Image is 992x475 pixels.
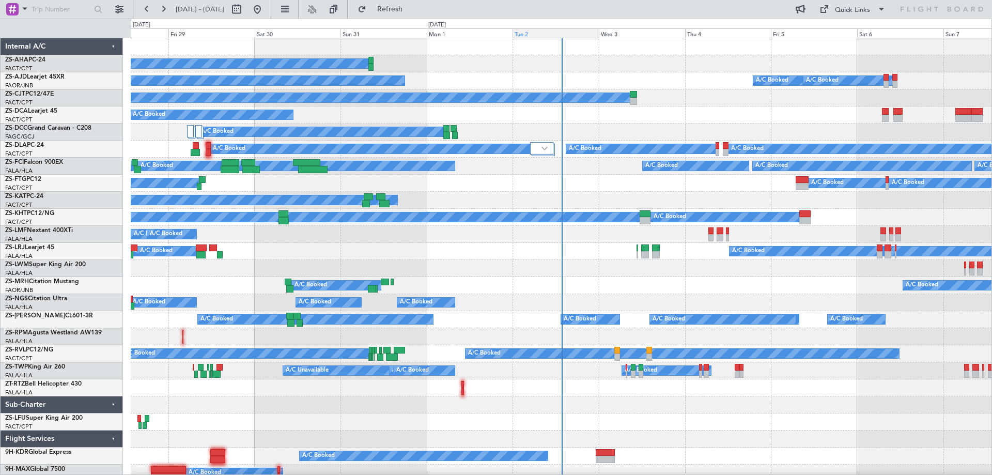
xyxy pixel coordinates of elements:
[5,133,34,141] a: FAGC/GCJ
[5,116,32,124] a: FACT/CPT
[5,176,26,182] span: ZS-FTG
[133,107,165,122] div: A/C Booked
[5,74,65,80] a: ZS-AJDLearjet 45XR
[599,28,685,38] div: Wed 3
[835,5,870,16] div: Quick Links
[427,28,513,38] div: Mon 1
[5,313,65,319] span: ZS-[PERSON_NAME]
[5,227,73,234] a: ZS-LMFNextant 400XTi
[653,312,685,327] div: A/C Booked
[5,381,82,387] a: ZT-RTZBell Helicopter 430
[5,296,67,302] a: ZS-NGSCitation Ultra
[5,65,32,72] a: FACT/CPT
[201,124,234,140] div: A/C Booked
[806,73,839,88] div: A/C Booked
[811,175,844,191] div: A/C Booked
[5,449,71,455] a: 9H-KDRGlobal Express
[255,28,341,38] div: Sat 30
[732,243,765,259] div: A/C Booked
[5,296,28,302] span: ZS-NGS
[5,218,32,226] a: FACT/CPT
[176,5,224,14] span: [DATE] - [DATE]
[5,449,28,455] span: 9H-KDR
[892,175,924,191] div: A/C Booked
[5,269,33,277] a: FALA/HLA
[140,243,173,259] div: A/C Booked
[396,363,429,378] div: A/C Booked
[5,330,102,336] a: ZS-RPMAgusta Westland AW139
[5,313,93,319] a: ZS-[PERSON_NAME]CL601-3R
[200,312,233,327] div: A/C Booked
[5,262,86,268] a: ZS-LWMSuper King Air 200
[541,146,548,150] img: arrow-gray.svg
[213,141,245,157] div: A/C Booked
[168,28,255,38] div: Fri 29
[5,201,32,209] a: FACT/CPT
[654,209,686,225] div: A/C Booked
[5,372,33,379] a: FALA/HLA
[5,176,41,182] a: ZS-FTGPC12
[830,312,863,327] div: A/C Booked
[5,330,28,336] span: ZS-RPM
[133,21,150,29] div: [DATE]
[5,235,33,243] a: FALA/HLA
[133,295,165,310] div: A/C Booked
[5,159,63,165] a: ZS-FCIFalcon 900EX
[5,244,25,251] span: ZS-LRJ
[5,279,79,285] a: ZS-MRHCitation Mustang
[5,167,33,175] a: FALA/HLA
[368,6,412,13] span: Refresh
[814,1,891,18] button: Quick Links
[400,295,432,310] div: A/C Booked
[5,381,25,387] span: ZT-RTZ
[5,286,33,294] a: FAOR/JNB
[5,210,27,217] span: ZS-KHT
[122,346,155,361] div: A/C Booked
[5,125,91,131] a: ZS-DCCGrand Caravan - C208
[295,278,327,293] div: A/C Booked
[5,466,65,472] a: 9H-MAXGlobal 7500
[5,193,26,200] span: ZS-KAT
[5,193,43,200] a: ZS-KATPC-24
[5,57,28,63] span: ZS-AHA
[150,226,182,242] div: A/C Booked
[353,1,415,18] button: Refresh
[5,108,28,114] span: ZS-DCA
[771,28,857,38] div: Fri 5
[5,364,28,370] span: ZS-TWP
[5,252,33,260] a: FALA/HLA
[5,142,27,148] span: ZS-DLA
[564,312,596,327] div: A/C Booked
[5,227,27,234] span: ZS-LMF
[5,142,44,148] a: ZS-DLAPC-24
[645,158,678,174] div: A/C Booked
[5,466,30,472] span: 9H-MAX
[468,346,501,361] div: A/C Booked
[5,423,32,431] a: FACT/CPT
[5,347,26,353] span: ZS-RVL
[857,28,943,38] div: Sat 6
[5,99,32,106] a: FACT/CPT
[685,28,771,38] div: Thu 4
[134,226,166,242] div: A/C Booked
[5,150,32,158] a: FACT/CPT
[756,73,788,88] div: A/C Booked
[5,108,57,114] a: ZS-DCALearjet 45
[5,415,26,421] span: ZS-LFU
[569,141,601,157] div: A/C Booked
[5,210,54,217] a: ZS-KHTPC12/NG
[5,159,24,165] span: ZS-FCI
[5,184,32,192] a: FACT/CPT
[731,141,764,157] div: A/C Booked
[5,262,29,268] span: ZS-LWM
[5,389,33,396] a: FALA/HLA
[299,295,331,310] div: A/C Booked
[5,415,83,421] a: ZS-LFUSuper King Air 200
[32,2,91,17] input: Trip Number
[513,28,599,38] div: Tue 2
[428,21,446,29] div: [DATE]
[5,57,45,63] a: ZS-AHAPC-24
[286,363,329,378] div: A/C Unavailable
[392,363,425,378] div: A/C Booked
[5,244,54,251] a: ZS-LRJLearjet 45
